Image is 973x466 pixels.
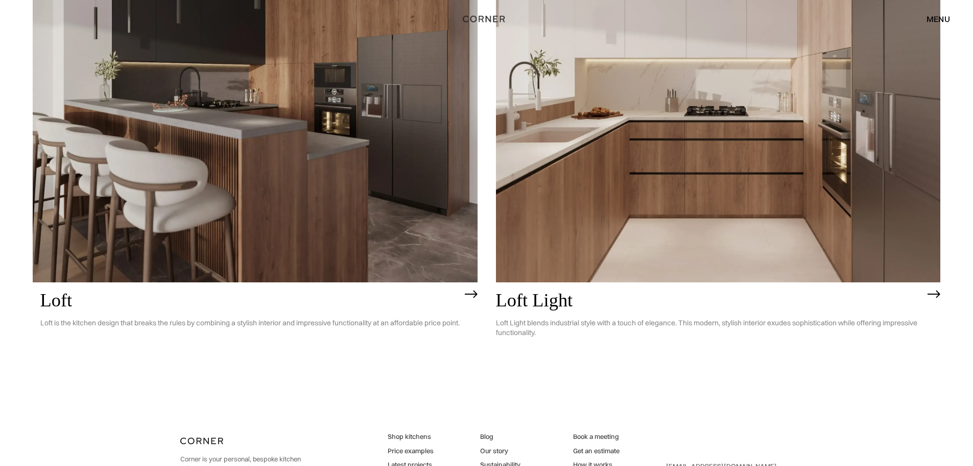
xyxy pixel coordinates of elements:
[573,432,620,441] a: Book a meeting
[452,12,521,26] a: home
[496,310,923,345] p: Loft Light blends industrial style with a touch of elegance. This modern, stylish interior exudes...
[388,432,445,441] a: Shop kitchens
[40,310,460,336] p: Loft is the kitchen design that breaks the rules by combining a stylish interior and impressive f...
[480,447,542,456] a: Our story
[480,432,542,441] a: Blog
[916,10,950,28] div: menu
[927,15,950,23] div: menu
[388,447,445,456] a: Price examples
[496,290,923,310] h2: Loft Light
[40,290,460,310] h2: Loft
[573,447,620,456] a: Get an estimate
